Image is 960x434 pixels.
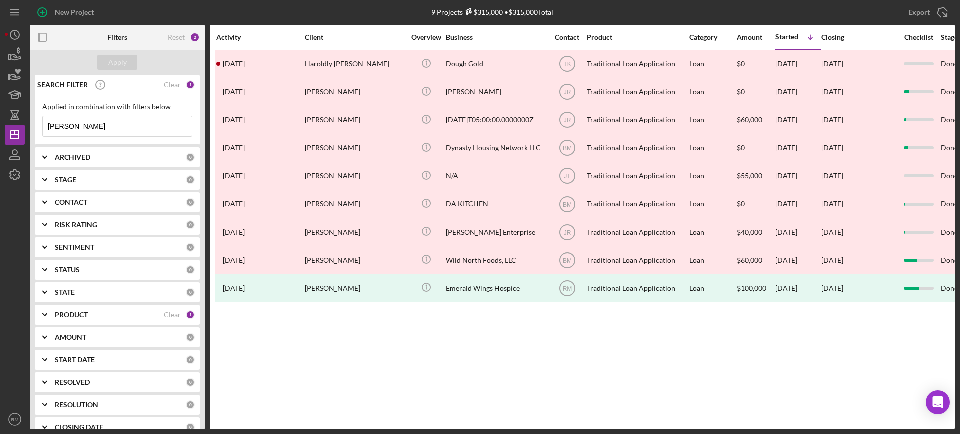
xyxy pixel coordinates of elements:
[775,107,820,133] div: [DATE]
[431,8,553,16] div: 9 Projects • $315,000 Total
[821,59,843,68] time: [DATE]
[821,143,843,152] time: [DATE]
[186,198,195,207] div: 0
[563,257,572,264] text: BM
[446,191,546,217] div: DA KITCHEN
[587,247,687,273] div: Traditional Loan Application
[55,198,87,206] b: CONTACT
[821,256,843,264] time: [DATE]
[186,310,195,319] div: 1
[587,135,687,161] div: Traditional Loan Application
[55,356,95,364] b: START DATE
[223,172,245,180] time: 2024-08-07 18:14
[775,33,798,41] div: Started
[223,228,245,236] time: 2024-06-06 02:40
[305,79,405,105] div: [PERSON_NAME]
[587,33,687,41] div: Product
[55,288,75,296] b: STATE
[689,275,736,301] div: Loan
[821,199,843,208] time: [DATE]
[689,33,736,41] div: Category
[5,409,25,429] button: RM
[186,333,195,342] div: 0
[305,107,405,133] div: [PERSON_NAME]
[55,378,90,386] b: RESOLVED
[775,247,820,273] div: [DATE]
[587,163,687,189] div: Traditional Loan Application
[737,247,774,273] div: $60,000
[55,266,80,274] b: STATUS
[563,145,572,152] text: BM
[186,378,195,387] div: 0
[108,55,127,70] div: Apply
[186,265,195,274] div: 0
[446,107,546,133] div: [DATE]T05:00:00.0000000Z
[446,275,546,301] div: Emerald Wings Hospice
[563,89,571,96] text: JR
[737,219,774,245] div: $40,000
[563,61,571,68] text: TK
[821,115,843,124] time: [DATE]
[689,51,736,77] div: Loan
[55,243,94,251] b: SENTIMENT
[186,243,195,252] div: 0
[926,390,950,414] div: Open Intercom Messenger
[463,8,503,16] div: $315,000
[42,103,192,111] div: Applied in combination with filters below
[689,247,736,273] div: Loan
[186,288,195,297] div: 0
[186,80,195,89] div: 1
[737,33,774,41] div: Amount
[223,284,245,292] time: 2024-06-11 21:59
[775,163,820,189] div: [DATE]
[107,33,127,41] b: Filters
[168,33,185,41] div: Reset
[55,333,86,341] b: AMOUNT
[737,275,774,301] div: $100,000
[689,191,736,217] div: Loan
[30,2,104,22] button: New Project
[446,247,546,273] div: Wild North Foods, LLC
[55,311,88,319] b: PRODUCT
[737,135,774,161] div: $0
[737,163,774,189] div: $55,000
[186,355,195,364] div: 0
[446,163,546,189] div: N/A
[305,163,405,189] div: [PERSON_NAME]
[407,33,445,41] div: Overview
[689,163,736,189] div: Loan
[37,81,88,89] b: SEARCH FILTER
[55,423,103,431] b: CLOSING DATE
[775,79,820,105] div: [DATE]
[305,51,405,77] div: Haroldly [PERSON_NAME]
[775,135,820,161] div: [DATE]
[548,33,586,41] div: Contact
[186,153,195,162] div: 0
[305,247,405,273] div: [PERSON_NAME]
[689,135,736,161] div: Loan
[446,219,546,245] div: [PERSON_NAME] Enterprise
[55,153,90,161] b: ARCHIVED
[223,60,245,68] time: 2024-12-27 20:23
[97,55,137,70] button: Apply
[587,191,687,217] div: Traditional Loan Application
[190,32,200,42] div: 2
[164,311,181,319] div: Clear
[305,33,405,41] div: Client
[563,229,571,236] text: JR
[897,33,940,41] div: Checklist
[775,51,820,77] div: [DATE]
[737,191,774,217] div: $0
[689,107,736,133] div: Loan
[305,275,405,301] div: [PERSON_NAME]
[775,219,820,245] div: [DATE]
[821,87,843,96] time: [DATE]
[587,79,687,105] div: Traditional Loan Application
[55,176,76,184] b: STAGE
[186,423,195,432] div: 0
[446,51,546,77] div: Dough Gold
[821,228,843,236] time: [DATE]
[821,171,843,180] time: [DATE]
[223,116,245,124] time: 2024-10-28 18:41
[821,33,896,41] div: Closing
